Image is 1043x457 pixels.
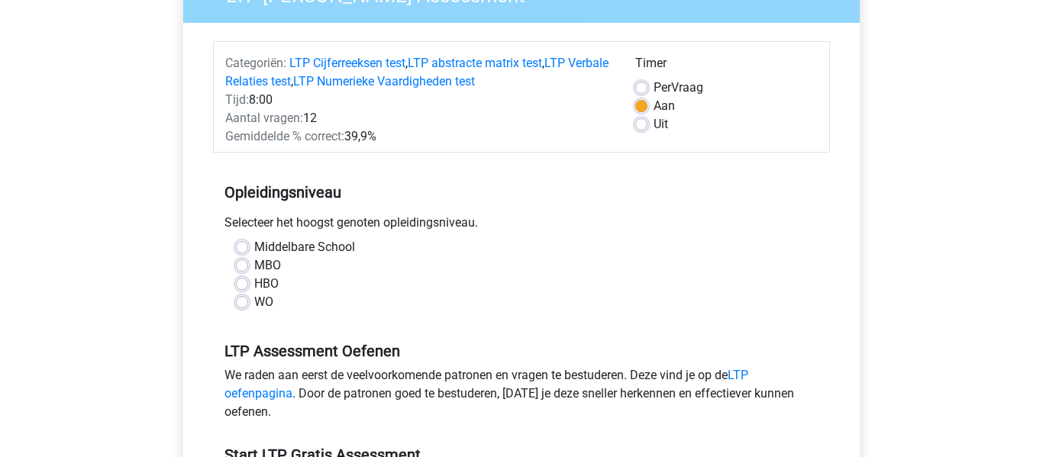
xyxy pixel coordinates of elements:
div: , , , [214,54,624,91]
span: Per [654,80,671,95]
h5: Opleidingsniveau [224,177,819,208]
a: LTP abstracte matrix test [408,56,542,70]
div: Selecteer het hoogst genoten opleidingsniveau. [213,214,830,238]
label: Middelbare School [254,238,355,256]
span: Aantal vragen: [225,111,303,125]
label: HBO [254,275,279,293]
div: 8:00 [214,91,624,109]
label: MBO [254,256,281,275]
label: WO [254,293,273,311]
div: 12 [214,109,624,127]
div: We raden aan eerst de veelvoorkomende patronen en vragen te bestuderen. Deze vind je op de . Door... [213,366,830,427]
label: Uit [654,115,668,134]
span: Tijd: [225,92,249,107]
label: Aan [654,97,675,115]
a: LTP Numerieke Vaardigheden test [293,74,475,89]
a: LTP Cijferreeksen test [289,56,405,70]
span: Categoriën: [225,56,286,70]
label: Vraag [654,79,703,97]
h5: LTP Assessment Oefenen [224,342,819,360]
div: Timer [635,54,818,79]
div: 39,9% [214,127,624,146]
span: Gemiddelde % correct: [225,129,344,143]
